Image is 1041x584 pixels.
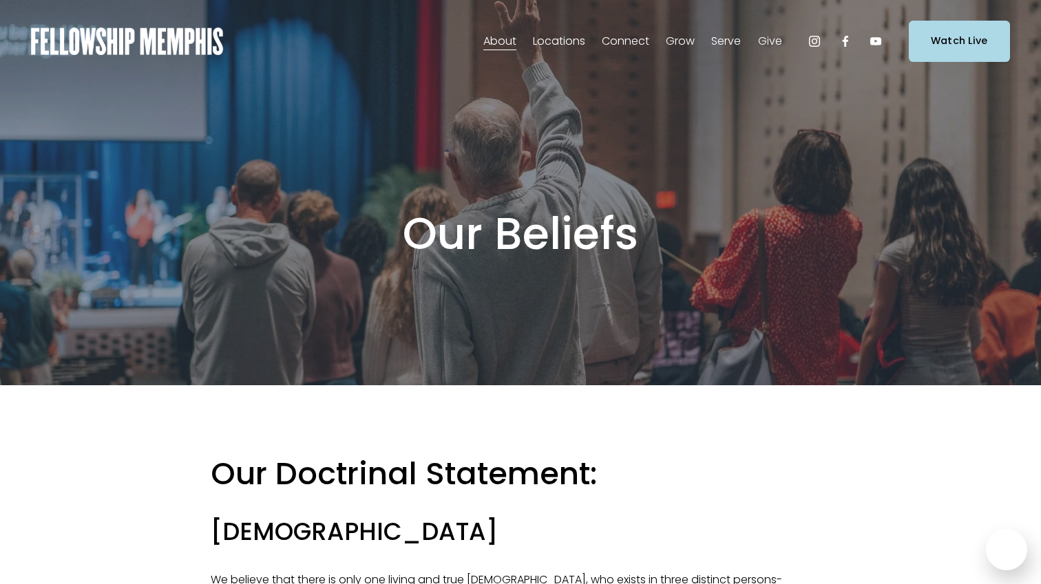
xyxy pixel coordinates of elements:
a: Instagram [808,34,821,48]
a: YouTube [869,34,883,48]
a: Watch Live [909,21,1010,61]
span: Connect [602,32,649,52]
h1: Our Beliefs [211,207,830,261]
span: Serve [711,32,741,52]
span: Grow [666,32,695,52]
a: folder dropdown [711,30,741,52]
a: folder dropdown [533,30,585,52]
a: folder dropdown [483,30,516,52]
span: About [483,32,516,52]
span: Give [758,32,782,52]
a: folder dropdown [758,30,782,52]
a: folder dropdown [602,30,649,52]
h2: Our Doctrinal Statement: [211,454,830,494]
img: Fellowship Memphis [31,28,223,55]
a: folder dropdown [666,30,695,52]
a: Facebook [839,34,852,48]
h3: [DEMOGRAPHIC_DATA] [211,516,830,548]
span: Locations [533,32,585,52]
